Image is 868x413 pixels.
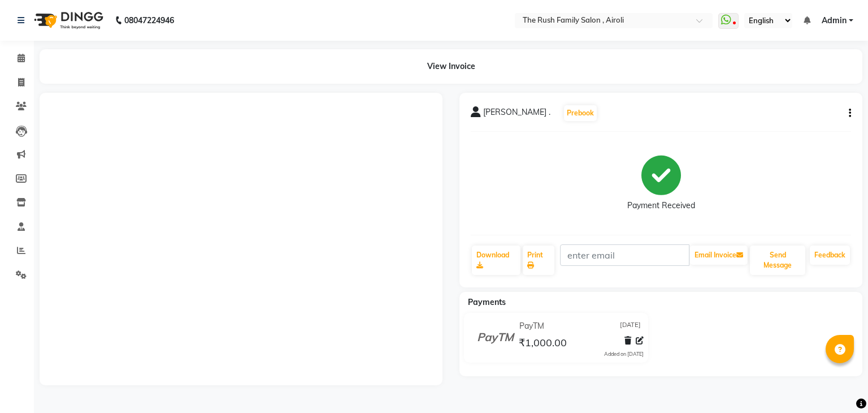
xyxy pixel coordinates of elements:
a: Download [472,246,520,275]
span: [PERSON_NAME] . [483,106,550,122]
div: View Invoice [40,49,862,84]
div: Payment Received [627,200,695,212]
div: Added on [DATE] [604,350,644,358]
a: Print [523,246,554,275]
button: Prebook [564,105,597,121]
button: Send Message [750,246,805,275]
b: 08047224946 [124,5,174,36]
img: logo [29,5,106,36]
button: Email Invoice [690,246,748,265]
a: Feedback [810,246,850,265]
span: [DATE] [620,320,641,332]
span: Admin [822,15,847,27]
iframe: chat widget [821,368,857,402]
span: PayTM [519,320,544,332]
span: Payments [468,297,506,307]
input: enter email [560,244,689,266]
span: ₹1,000.00 [519,336,567,352]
